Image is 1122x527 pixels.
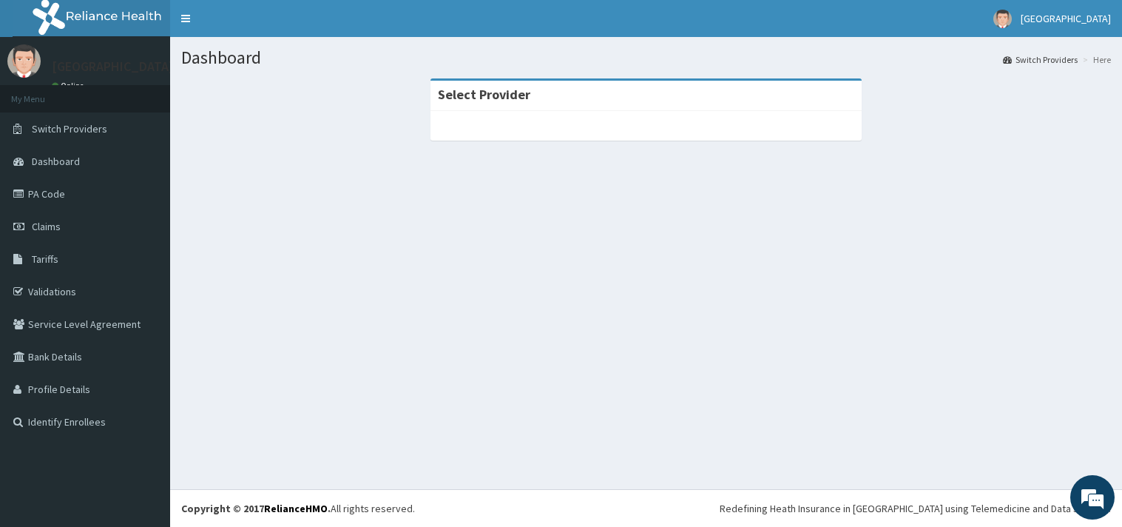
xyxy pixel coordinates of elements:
span: [GEOGRAPHIC_DATA] [1021,12,1111,25]
img: User Image [993,10,1012,28]
span: Claims [32,220,61,233]
li: Here [1079,53,1111,66]
a: Switch Providers [1003,53,1078,66]
footer: All rights reserved. [170,489,1122,527]
strong: Select Provider [438,86,530,103]
img: User Image [7,44,41,78]
a: RelianceHMO [264,502,328,515]
span: Switch Providers [32,122,107,135]
span: Dashboard [32,155,80,168]
a: Online [52,81,87,91]
p: [GEOGRAPHIC_DATA] [52,60,174,73]
strong: Copyright © 2017 . [181,502,331,515]
div: Redefining Heath Insurance in [GEOGRAPHIC_DATA] using Telemedicine and Data Science! [720,501,1111,516]
h1: Dashboard [181,48,1111,67]
span: Tariffs [32,252,58,266]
